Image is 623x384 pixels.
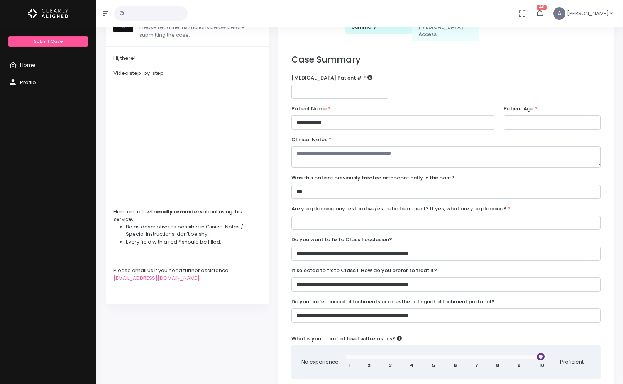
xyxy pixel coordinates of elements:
[291,335,402,343] label: What is your comfort level with elastics?
[34,38,63,44] span: Submit Case
[301,358,339,366] span: No experience
[291,74,372,82] label: [MEDICAL_DATA] Patient #
[28,5,68,22] img: Logo Horizontal
[496,362,499,369] span: 8
[517,362,521,369] span: 9
[291,205,511,213] label: Are you planning any restorative/esthetic treatment? If yes, what are you planning?
[454,362,457,369] span: 6
[20,61,36,69] span: Home
[291,298,494,306] label: Do you prefer buccal attachments or an esthetic lingual attachment protocol?
[291,236,392,244] label: Do you want to fix to Class 1 occlusion?
[291,174,454,182] label: Was this patient previously treated orthodontically in the past?
[151,208,203,215] strong: friendly reminders
[20,79,36,86] span: Profile
[553,358,591,366] span: Proficient
[291,105,331,113] label: Patient Name
[113,274,200,282] a: [EMAIL_ADDRESS][DOMAIN_NAME]
[291,136,332,144] label: Clinical Notes
[475,362,478,369] span: 7
[567,10,609,17] span: [PERSON_NAME]
[113,69,261,77] div: Video step-by-step:
[113,208,261,223] div: Here are a few about using this service:
[113,54,261,62] div: Hi, there!
[291,54,601,65] h3: Case Summary
[348,362,350,369] span: 1
[367,362,371,369] span: 2
[537,5,547,10] span: 46
[126,238,261,246] li: Every field with a red * should be filled.
[432,362,435,369] span: 5
[139,24,245,39] span: Please read the instructions below before submitting the case.
[410,362,414,369] span: 4
[389,362,392,369] span: 3
[553,7,565,20] span: A
[8,36,88,47] a: Submit Case
[126,223,261,238] li: Be as descriptive as possible in Clinical Notes / Special Instructions: don't be shy!
[113,267,261,274] div: Please email us if you need further assistance:
[504,105,538,113] label: Patient Age
[291,267,437,274] label: If selected to fix to Class 1, How do you prefer to treat it?
[539,362,544,369] span: 10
